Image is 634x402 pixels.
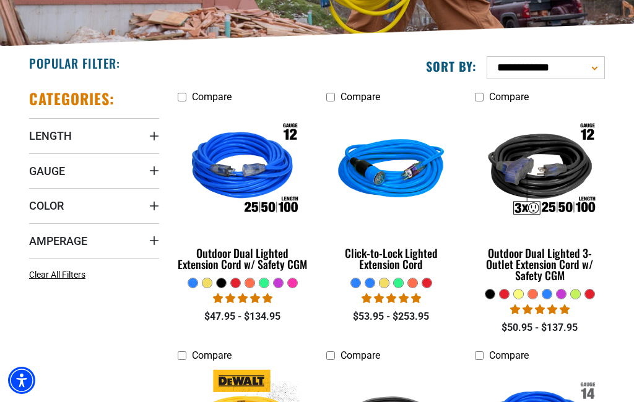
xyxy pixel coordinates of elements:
div: Accessibility Menu [8,367,35,394]
summary: Length [29,118,159,153]
div: $47.95 - $134.95 [178,309,308,324]
span: Compare [341,91,380,103]
span: Compare [489,91,529,103]
div: Outdoor Dual Lighted 3-Outlet Extension Cord w/ Safety CGM [475,247,605,281]
label: Sort by: [426,58,477,74]
span: 4.81 stars [213,293,272,304]
a: blue Click-to-Lock Lighted Extension Cord [326,109,456,277]
h2: Popular Filter: [29,55,120,71]
img: Outdoor Dual Lighted Extension Cord w/ Safety CGM [176,111,310,231]
span: Color [29,199,64,213]
span: Compare [341,349,380,361]
a: Outdoor Dual Lighted 3-Outlet Extension Cord w/ Safety CGM Outdoor Dual Lighted 3-Outlet Extensio... [475,109,605,288]
span: Compare [192,91,232,103]
span: Amperage [29,234,87,248]
span: Length [29,129,72,143]
span: Gauge [29,164,65,178]
div: Outdoor Dual Lighted Extension Cord w/ Safety CGM [178,247,308,270]
span: Clear All Filters [29,270,85,280]
summary: Gauge [29,153,159,188]
a: Clear All Filters [29,268,90,281]
img: Outdoor Dual Lighted 3-Outlet Extension Cord w/ Safety CGM [473,111,607,231]
span: 4.80 stars [510,304,570,315]
img: blue [324,111,458,231]
h2: Categories: [29,89,115,108]
a: Outdoor Dual Lighted Extension Cord w/ Safety CGM Outdoor Dual Lighted Extension Cord w/ Safety CGM [178,109,308,277]
summary: Amperage [29,223,159,258]
summary: Color [29,188,159,223]
div: $53.95 - $253.95 [326,309,456,324]
span: Compare [192,349,232,361]
span: 4.87 stars [362,293,421,304]
span: Compare [489,349,529,361]
div: Click-to-Lock Lighted Extension Cord [326,247,456,270]
div: $50.95 - $137.95 [475,320,605,335]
